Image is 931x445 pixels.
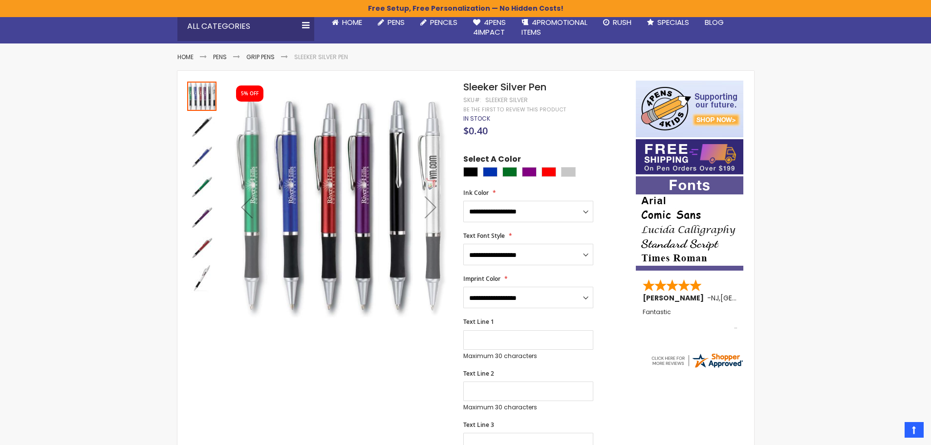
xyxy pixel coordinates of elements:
[650,352,744,369] img: 4pens.com widget logo
[187,202,217,232] div: Sleeker Silver Pen
[411,81,450,334] div: Next
[465,12,514,43] a: 4Pens4impact
[463,114,490,123] span: In stock
[463,369,494,378] span: Text Line 2
[463,106,566,113] a: Be the first to review this product
[412,12,465,33] a: Pencils
[650,363,744,371] a: 4pens.com certificate URL
[463,421,494,429] span: Text Line 3
[636,81,743,137] img: 4pens 4 kids
[463,318,494,326] span: Text Line 1
[187,203,217,232] img: Sleeker Silver Pen
[324,12,370,33] a: Home
[187,81,217,111] div: Sleeker Silver Pen
[639,12,697,33] a: Specials
[388,17,405,27] span: Pens
[643,309,737,330] div: Fantastic
[613,17,631,27] span: Rush
[463,232,505,240] span: Text Font Style
[463,352,593,360] p: Maximum 30 characters
[905,422,924,438] a: Top
[514,12,595,43] a: 4PROMOTIONALITEMS
[187,263,217,293] img: Sleeker Silver Pen
[463,115,490,123] div: Availability
[187,141,217,171] div: Sleeker Silver Pen
[483,167,498,177] div: Blue
[463,189,489,197] span: Ink Color
[177,12,314,41] div: All Categories
[643,293,707,303] span: [PERSON_NAME]
[463,403,593,411] p: Maximum 30 characters
[707,293,792,303] span: - ,
[463,80,546,94] span: Sleeker Silver Pen
[187,172,217,202] img: Sleeker Silver Pen
[187,171,217,202] div: Sleeker Silver Pen
[463,154,521,167] span: Select A Color
[227,94,451,318] img: Sleeker Silver Pen
[522,167,537,177] div: Purple
[720,293,792,303] span: [GEOGRAPHIC_DATA]
[463,167,478,177] div: Black
[502,167,517,177] div: Green
[463,275,500,283] span: Imprint Color
[370,12,412,33] a: Pens
[697,12,732,33] a: Blog
[294,53,348,61] li: Sleeker Silver Pen
[541,167,556,177] div: Red
[463,124,488,137] span: $0.40
[711,293,719,303] span: NJ
[561,167,576,177] div: Silver
[473,17,506,37] span: 4Pens 4impact
[246,53,275,61] a: Grip Pens
[213,53,227,61] a: Pens
[636,139,743,174] img: Free shipping on orders over $199
[187,262,217,293] div: Sleeker Silver Pen
[521,17,587,37] span: 4PROMOTIONAL ITEMS
[705,17,724,27] span: Blog
[463,96,481,104] strong: SKU
[241,90,259,97] div: 5% OFF
[595,12,639,33] a: Rush
[187,111,217,141] div: Sleeker Silver Pen
[187,142,217,171] img: Sleeker Silver Pen
[187,232,217,262] div: Sleeker Silver Pen
[177,53,194,61] a: Home
[227,81,266,334] div: Previous
[187,112,217,141] img: Sleeker Silver Pen
[342,17,362,27] span: Home
[657,17,689,27] span: Specials
[430,17,457,27] span: Pencils
[187,233,217,262] img: Sleeker Silver Pen
[485,96,528,104] div: Sleeker Silver
[636,176,743,271] img: font-personalization-examples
